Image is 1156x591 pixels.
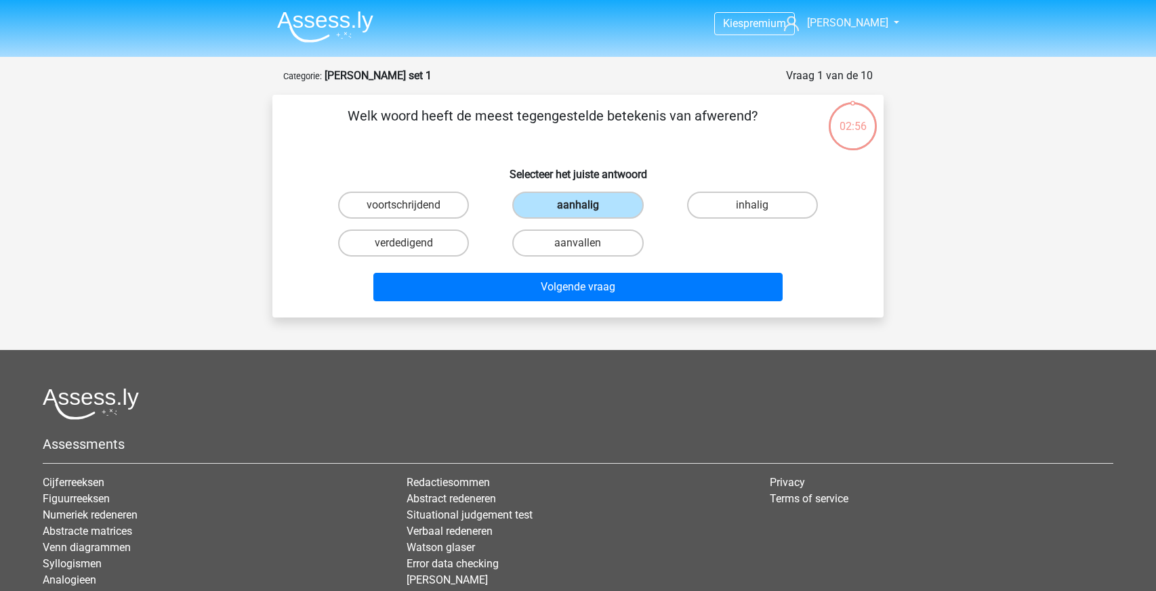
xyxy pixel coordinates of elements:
[43,388,139,420] img: Assessly logo
[715,14,794,32] a: Kiespremium
[294,106,811,146] p: Welk woord heeft de meest tegengestelde betekenis van afwerend?
[407,525,493,538] a: Verbaal redeneren
[512,229,643,257] label: aanvallen
[786,68,873,84] div: Vraag 1 van de 10
[407,573,488,586] a: [PERSON_NAME]
[283,71,322,81] small: Categorie:
[338,192,469,219] label: voortschrijdend
[325,69,432,82] strong: [PERSON_NAME] set 1
[687,192,818,219] label: inhalig
[407,476,490,489] a: Redactiesommen
[43,525,132,538] a: Abstracte matrices
[407,508,533,521] a: Situational judgement test
[43,508,138,521] a: Numeriek redeneren
[407,541,475,554] a: Watson glaser
[373,273,783,301] button: Volgende vraag
[43,492,110,505] a: Figuurreeksen
[743,17,786,30] span: premium
[827,101,878,135] div: 02:56
[770,476,805,489] a: Privacy
[43,557,102,570] a: Syllogismen
[338,229,469,257] label: verdedigend
[43,476,104,489] a: Cijferreeksen
[723,17,743,30] span: Kies
[43,573,96,586] a: Analogieen
[770,492,848,505] a: Terms of service
[294,157,862,181] h6: Selecteer het juiste antwoord
[407,492,496,505] a: Abstract redeneren
[512,192,643,219] label: aanhalig
[807,16,888,29] span: [PERSON_NAME]
[779,15,890,31] a: [PERSON_NAME]
[407,557,499,570] a: Error data checking
[277,11,373,43] img: Assessly
[43,541,131,554] a: Venn diagrammen
[43,436,1113,452] h5: Assessments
